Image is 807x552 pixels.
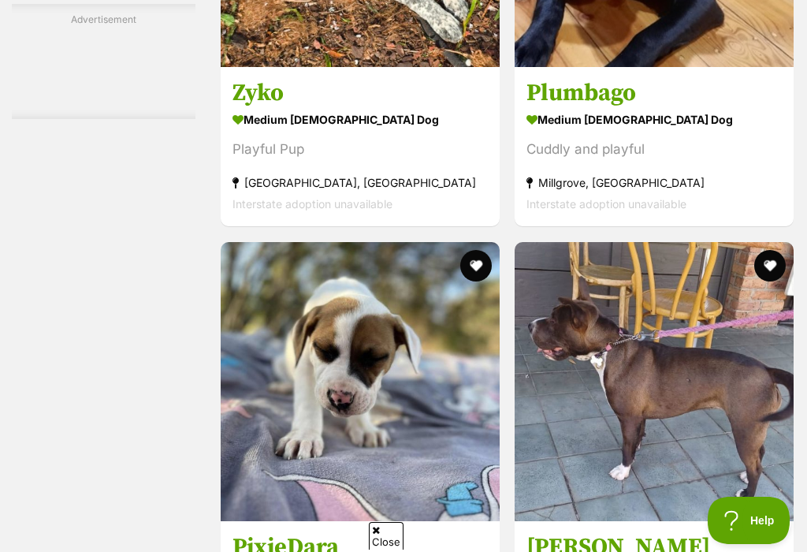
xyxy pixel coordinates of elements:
[232,109,488,132] strong: medium [DEMOGRAPHIC_DATA] Dog
[460,250,492,282] button: favourite
[369,522,403,550] span: Close
[526,198,686,211] span: Interstate adoption unavailable
[221,67,500,227] a: Zyko medium [DEMOGRAPHIC_DATA] Dog Playful Pup [GEOGRAPHIC_DATA], [GEOGRAPHIC_DATA] Interstate ad...
[526,109,782,132] strong: medium [DEMOGRAPHIC_DATA] Dog
[232,140,488,161] div: Playful Pup
[221,242,500,521] img: PixieDara - Bull Arab Dog
[708,497,791,544] iframe: Help Scout Beacon - Open
[232,173,488,194] strong: [GEOGRAPHIC_DATA], [GEOGRAPHIC_DATA]
[232,198,392,211] span: Interstate adoption unavailable
[515,242,794,521] img: Sadie - Shar-Pei x Staffy Dog
[526,140,782,161] div: Cuddly and playful
[754,250,786,282] button: favourite
[526,173,782,194] strong: Millgrove, [GEOGRAPHIC_DATA]
[12,4,195,119] div: Advertisement
[526,79,782,109] h3: Plumbago
[232,79,488,109] h3: Zyko
[515,67,794,227] a: Plumbago medium [DEMOGRAPHIC_DATA] Dog Cuddly and playful Millgrove, [GEOGRAPHIC_DATA] Interstate...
